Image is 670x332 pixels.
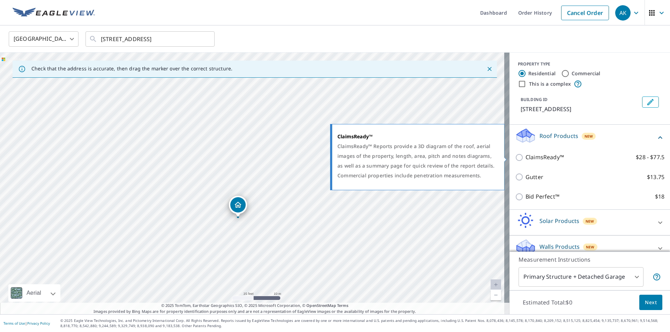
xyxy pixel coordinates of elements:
div: Walls ProductsNew [515,238,664,258]
p: Gutter [526,173,543,182]
p: Roof Products [539,132,578,140]
img: EV Logo [13,8,95,18]
p: © 2025 Eagle View Technologies, Inc. and Pictometry International Corp. All Rights Reserved. Repo... [60,318,667,329]
button: Edit building 1 [642,96,659,108]
span: New [586,244,595,250]
a: Current Level 20, Zoom Out [491,290,501,300]
strong: ClaimsReady™ [337,133,373,140]
p: Bid Perfect™ [526,192,559,201]
span: New [586,218,594,224]
a: Terms of Use [3,321,25,326]
p: Solar Products [539,217,579,225]
span: © 2025 TomTom, Earthstar Geographics SIO, © 2025 Microsoft Corporation, © [161,303,349,309]
span: New [585,133,593,139]
p: BUILDING ID [521,96,548,102]
label: This is a complex [529,80,571,87]
p: Estimated Total: $0 [517,295,578,310]
div: ClaimsReady™ Reports provide a 3D diagram of the roof, aerial images of the property, length, are... [337,141,496,180]
p: | [3,321,50,325]
div: Aerial [24,284,43,302]
div: Primary Structure + Detached Garage [519,267,643,287]
div: PROPERTY TYPE [518,61,662,67]
span: Next [645,298,657,307]
div: [GEOGRAPHIC_DATA] [9,29,79,49]
button: Next [639,295,662,310]
a: OpenStreetMap [306,303,336,308]
div: Solar ProductsNew [515,213,664,232]
p: Check that the address is accurate, then drag the marker over the correct structure. [31,65,232,72]
span: Your report will include the primary structure and a detached garage if one exists. [653,273,661,281]
a: Current Level 20, Zoom In Disabled [491,279,501,290]
div: Dropped pin, building 1, Residential property, 101 Trail Crst Johnson City, TX 78636 [229,196,247,217]
p: Walls Products [539,242,580,251]
p: ClaimsReady™ [526,153,564,162]
p: $28 - $77.5 [636,153,664,162]
p: $13.75 [647,173,664,182]
a: Cancel Order [561,6,609,20]
a: Privacy Policy [27,321,50,326]
button: Close [485,64,494,74]
div: Aerial [8,284,60,302]
label: Commercial [572,70,601,77]
div: Roof ProductsNew [515,128,664,147]
a: Terms [337,303,349,308]
p: Measurement Instructions [519,255,661,264]
input: Search by address or latitude-longitude [101,29,200,49]
p: $18 [655,192,664,201]
p: [STREET_ADDRESS] [521,105,639,113]
label: Residential [528,70,556,77]
div: AK [615,5,631,21]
